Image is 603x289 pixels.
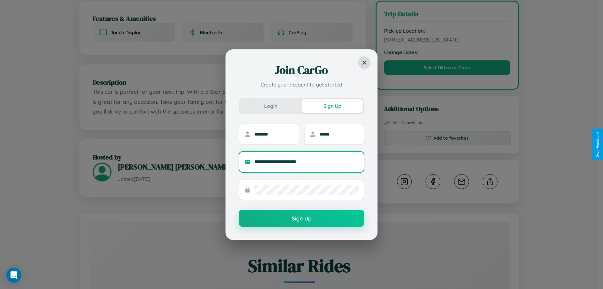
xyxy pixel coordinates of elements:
[6,268,21,283] div: Open Intercom Messenger
[240,99,301,113] button: Login
[301,99,363,113] button: Sign Up
[239,63,364,78] h2: Join CarGo
[239,210,364,227] button: Sign Up
[595,132,600,157] div: Give Feedback
[239,81,364,88] p: Create your account to get started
